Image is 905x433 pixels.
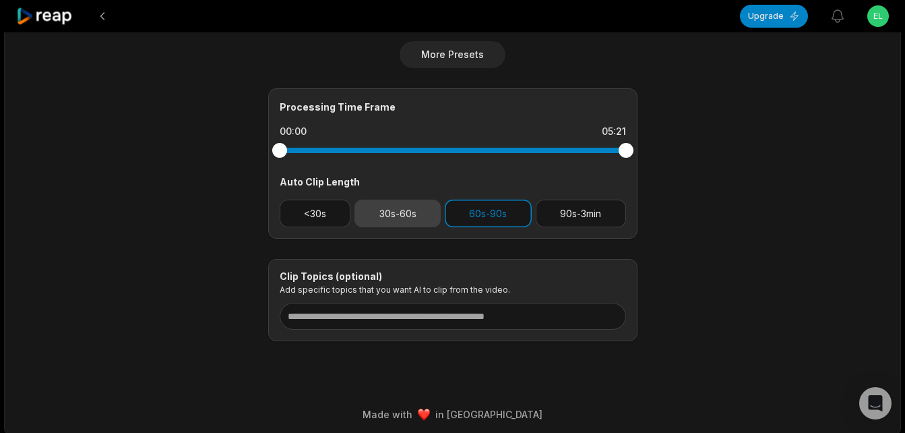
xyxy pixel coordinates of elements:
button: Upgrade [740,5,808,28]
p: Add specific topics that you want AI to clip from the video. [280,285,626,295]
button: 60s-90s [445,200,532,227]
div: Open Intercom Messenger [859,387,892,420]
div: Clip Topics (optional) [280,270,626,283]
button: More Presets [400,41,505,68]
button: 30s-60s [354,200,441,227]
img: heart emoji [418,409,430,421]
div: 00:00 [280,125,307,138]
div: Auto Clip Length [280,175,626,189]
button: <30s [280,200,351,227]
button: 90s-3min [536,200,626,227]
div: Made with in [GEOGRAPHIC_DATA] [17,407,888,422]
div: 05:21 [602,125,626,138]
div: Processing Time Frame [280,100,626,114]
